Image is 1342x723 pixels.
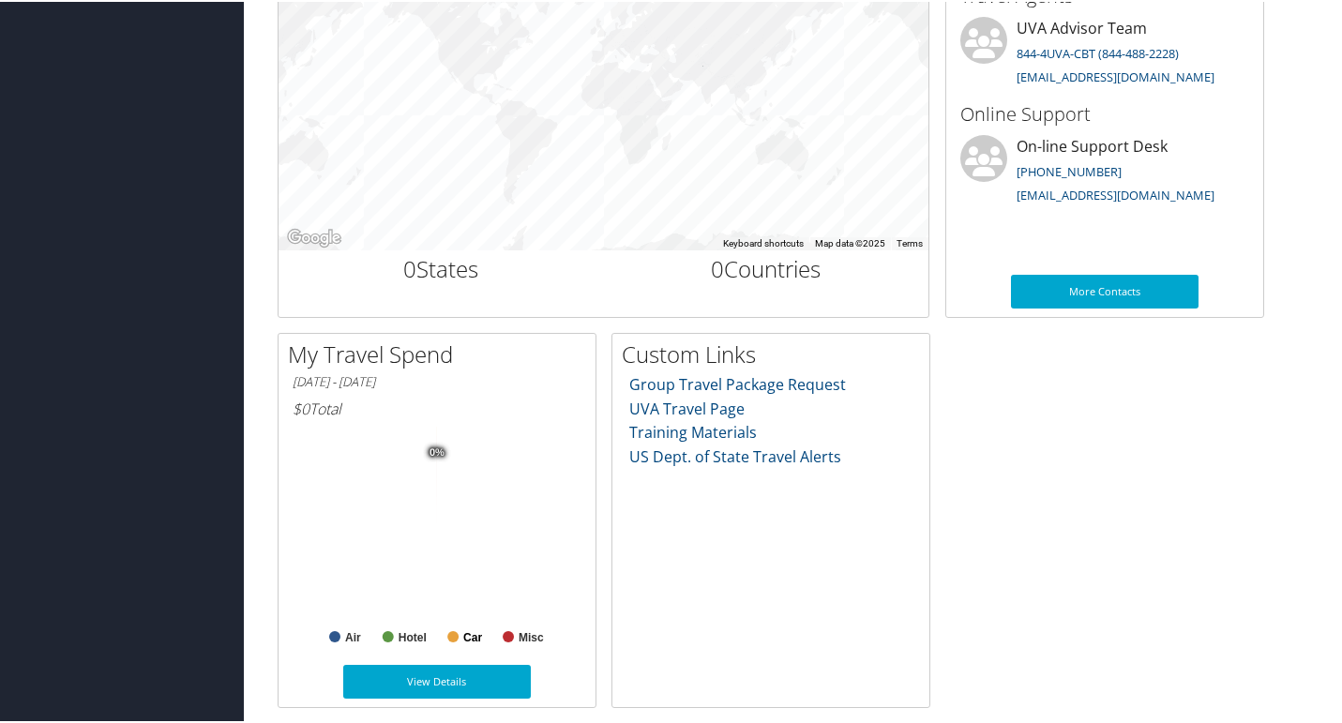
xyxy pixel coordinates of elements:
[629,397,745,417] a: UVA Travel Page
[815,236,885,247] span: Map data ©2025
[1017,67,1214,83] a: [EMAIL_ADDRESS][DOMAIN_NAME]
[345,629,361,642] text: Air
[519,629,544,642] text: Misc
[293,371,581,389] h6: [DATE] - [DATE]
[951,15,1259,92] li: UVA Advisor Team
[343,663,531,697] a: View Details
[403,251,416,282] span: 0
[1011,273,1199,307] a: More Contacts
[1017,161,1122,178] a: [PHONE_NUMBER]
[1017,43,1179,60] a: 844-4UVA-CBT (844-488-2228)
[629,372,846,393] a: Group Travel Package Request
[293,251,590,283] h2: States
[951,133,1259,210] li: On-line Support Desk
[283,224,345,249] img: Google
[288,337,596,369] h2: My Travel Spend
[711,251,724,282] span: 0
[897,236,923,247] a: Terms (opens in new tab)
[960,99,1249,126] h3: Online Support
[283,224,345,249] a: Open this area in Google Maps (opens a new window)
[723,235,804,249] button: Keyboard shortcuts
[629,420,757,441] a: Training Materials
[618,251,915,283] h2: Countries
[463,629,482,642] text: Car
[622,337,929,369] h2: Custom Links
[293,397,309,417] span: $0
[430,445,445,457] tspan: 0%
[629,444,841,465] a: US Dept. of State Travel Alerts
[1017,185,1214,202] a: [EMAIL_ADDRESS][DOMAIN_NAME]
[399,629,427,642] text: Hotel
[293,397,581,417] h6: Total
